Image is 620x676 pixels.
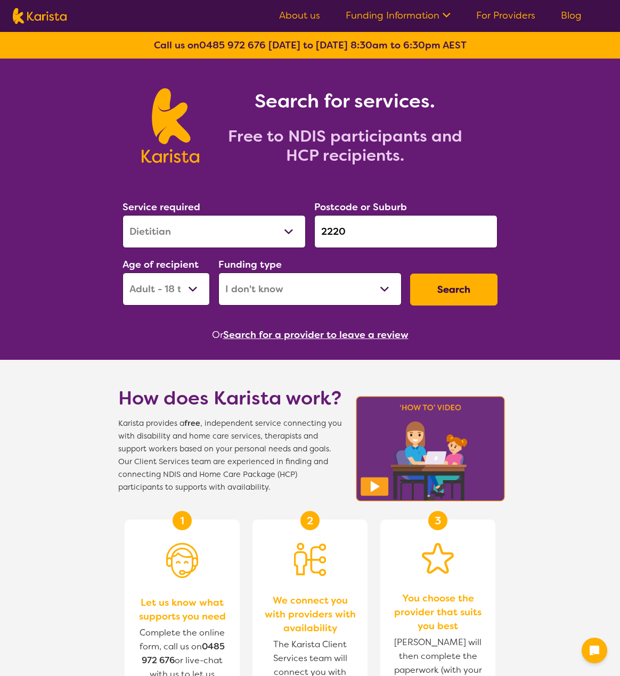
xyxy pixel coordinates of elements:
[476,9,535,22] a: For Providers
[346,9,451,22] a: Funding Information
[199,39,266,52] a: 0485 972 676
[391,591,485,633] span: You choose the provider that suits you best
[135,596,229,623] span: Let us know what supports you need
[294,543,326,576] img: Person being matched to services icon
[123,258,199,271] label: Age of recipient
[212,88,478,114] h1: Search for services.
[561,9,582,22] a: Blog
[353,393,508,505] img: Karista video
[263,593,357,635] span: We connect you with providers with availability
[422,543,454,574] img: Star icon
[428,511,447,530] div: 3
[123,201,200,213] label: Service required
[212,327,223,343] span: Or
[212,127,478,165] h2: Free to NDIS participants and HCP recipients.
[223,327,409,343] button: Search for a provider to leave a review
[154,39,467,52] b: Call us on [DATE] to [DATE] 8:30am to 6:30pm AEST
[118,417,342,494] span: Karista provides a , independent service connecting you with disability and home care services, t...
[173,511,192,530] div: 1
[279,9,320,22] a: About us
[314,201,407,213] label: Postcode or Suburb
[13,8,67,24] img: Karista logo
[118,385,342,411] h1: How does Karista work?
[184,418,200,428] b: free
[314,215,497,248] input: Type
[166,543,198,578] img: Person with headset icon
[410,274,497,306] button: Search
[142,88,199,163] img: Karista logo
[218,258,282,271] label: Funding type
[300,511,320,530] div: 2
